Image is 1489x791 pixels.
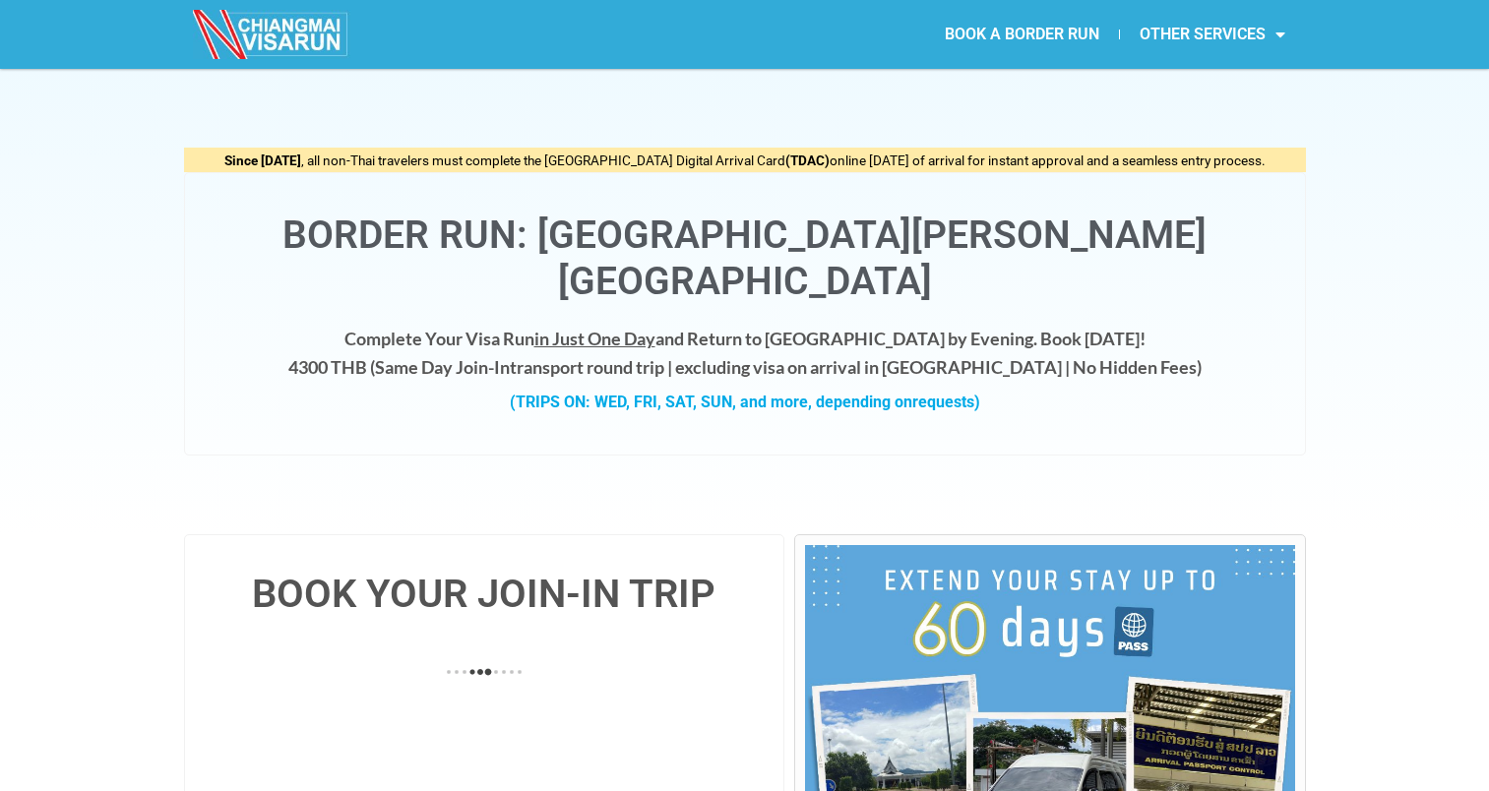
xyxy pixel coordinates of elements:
strong: Same Day Join-In [375,356,510,378]
h4: BOOK YOUR JOIN-IN TRIP [205,575,765,614]
h1: Border Run: [GEOGRAPHIC_DATA][PERSON_NAME][GEOGRAPHIC_DATA] [205,213,1285,305]
strong: (TDAC) [785,152,830,168]
nav: Menu [744,12,1305,57]
span: requests) [912,393,980,411]
a: OTHER SERVICES [1120,12,1305,57]
span: in Just One Day [534,328,655,349]
span: , all non-Thai travelers must complete the [GEOGRAPHIC_DATA] Digital Arrival Card online [DATE] o... [224,152,1266,168]
strong: Since [DATE] [224,152,301,168]
a: BOOK A BORDER RUN [925,12,1119,57]
strong: (TRIPS ON: WED, FRI, SAT, SUN, and more, depending on [510,393,980,411]
h4: Complete Your Visa Run and Return to [GEOGRAPHIC_DATA] by Evening. Book [DATE]! 4300 THB ( transp... [205,325,1285,382]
